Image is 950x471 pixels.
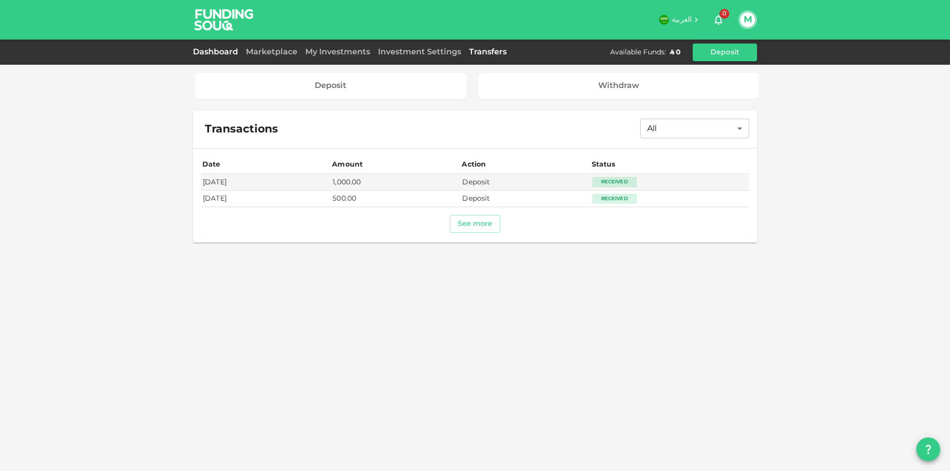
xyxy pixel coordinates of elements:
[598,81,639,91] div: Withdraw
[374,48,465,56] a: Investment Settings
[202,159,221,171] div: Date
[670,47,681,57] div: ʢ 0
[740,12,755,27] button: M
[201,174,331,190] td: [DATE]
[462,159,486,171] div: Action
[592,194,637,204] div: Received
[460,191,590,207] td: Deposit
[916,437,940,461] button: question
[672,16,692,23] span: العربية
[592,177,637,187] div: Received
[640,119,749,138] div: All
[193,48,242,56] a: Dashboard
[465,48,511,56] a: Transfers
[693,43,757,61] button: Deposit
[331,174,460,190] td: 1,000.00
[659,15,669,25] img: flag-sa.b9a346574cdc8950dd34b50780441f57.svg
[478,73,760,99] a: Withdraw
[332,159,363,171] div: Amount
[301,48,374,56] a: My Investments
[195,73,467,99] a: Deposit
[709,10,728,30] button: 0
[331,191,460,207] td: 500.00
[610,47,666,57] div: Available Funds :
[450,215,501,233] button: See more
[242,48,301,56] a: Marketplace
[201,191,331,207] td: [DATE]
[205,123,278,136] span: Transactions
[719,9,729,19] span: 0
[592,159,616,171] div: Status
[460,174,590,190] td: Deposit
[315,81,346,91] div: Deposit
